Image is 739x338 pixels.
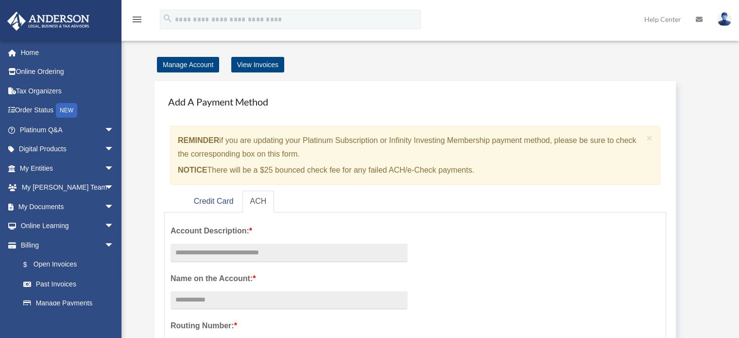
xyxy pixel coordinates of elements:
a: Platinum Q&Aarrow_drop_down [7,120,129,140]
a: $Open Invoices [14,255,129,275]
a: Home [7,43,129,62]
label: Account Description: [171,224,408,238]
a: Manage Payments [14,294,124,313]
strong: NOTICE [178,166,207,174]
span: arrow_drop_down [104,178,124,198]
span: arrow_drop_down [104,197,124,217]
a: menu [131,17,143,25]
a: Tax Organizers [7,81,129,101]
span: arrow_drop_down [104,159,124,178]
div: NEW [56,103,77,118]
a: Credit Card [186,191,241,213]
a: Online Learningarrow_drop_down [7,216,129,236]
button: Close [647,133,653,143]
a: My Entitiesarrow_drop_down [7,159,129,178]
span: $ [29,259,34,271]
i: search [162,13,173,24]
h4: Add A Payment Method [164,91,666,112]
span: arrow_drop_down [104,140,124,160]
a: Order StatusNEW [7,101,129,121]
a: ACH [242,191,275,213]
a: Manage Account [157,57,219,72]
p: There will be a $25 bounced check fee for any failed ACH/e-Check payments. [178,163,643,177]
span: arrow_drop_down [104,120,124,140]
span: arrow_drop_down [104,235,124,255]
img: User Pic [717,12,732,26]
a: Online Ordering [7,62,129,82]
label: Name on the Account: [171,272,408,285]
a: Past Invoices [14,274,129,294]
img: Anderson Advisors Platinum Portal [4,12,92,31]
a: View Invoices [231,57,284,72]
a: Billingarrow_drop_down [7,235,129,255]
span: arrow_drop_down [104,216,124,236]
a: My [PERSON_NAME] Teamarrow_drop_down [7,178,129,197]
a: My Documentsarrow_drop_down [7,197,129,216]
span: × [647,132,653,143]
a: Digital Productsarrow_drop_down [7,140,129,159]
label: Routing Number: [171,319,408,333]
div: if you are updating your Platinum Subscription or Infinity Investing Membership payment method, p... [170,126,660,185]
i: menu [131,14,143,25]
strong: REMINDER [178,136,219,144]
